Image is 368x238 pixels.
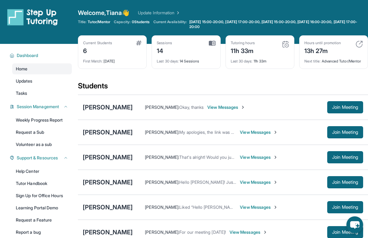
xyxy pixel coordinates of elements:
[273,180,278,185] img: Chevron-Right
[332,130,358,134] span: Join Meeting
[179,105,204,110] span: Okay, thanks
[240,105,245,110] img: Chevron-Right
[14,104,68,110] button: Session Management
[174,10,180,16] img: Chevron Right
[327,201,363,213] button: Join Meeting
[132,20,150,24] span: 0 Students
[207,104,245,110] span: View Messages
[12,127,72,138] a: Request a Sub
[17,155,58,161] span: Support & Resources
[12,178,72,189] a: Tutor Handbook
[88,20,110,24] span: Tutor/Mentor
[138,10,180,16] a: Update Information
[327,151,363,163] button: Join Meeting
[304,41,341,45] div: Hours until promotion
[14,52,68,59] button: Dashboard
[273,205,278,210] img: Chevron-Right
[145,155,179,160] span: [PERSON_NAME] :
[145,204,179,210] span: [PERSON_NAME] :
[230,229,268,235] span: View Messages
[231,59,253,63] span: Last 30 days :
[145,130,179,135] span: [PERSON_NAME] :
[83,45,112,55] div: 6
[83,153,133,162] div: [PERSON_NAME]
[346,216,363,233] button: chat-button
[157,45,172,55] div: 14
[240,129,278,135] span: View Messages
[304,55,363,64] div: Advanced Tutor/Mentor
[332,180,358,184] span: Join Meeting
[83,103,133,112] div: [PERSON_NAME]
[153,20,187,29] span: Current Availability:
[189,20,367,29] span: [DATE] 15:00-20:00, [DATE] 17:00-20:00, [DATE] 15:00-20:00, [DATE] 16:00-20:00, [DATE] 17:00-20:00
[240,204,278,210] span: View Messages
[157,55,215,64] div: 14 Sessions
[145,105,179,110] span: [PERSON_NAME] :
[273,155,278,160] img: Chevron-Right
[16,78,33,84] span: Updates
[17,52,38,59] span: Dashboard
[12,202,72,213] a: Learning Portal Demo
[12,166,72,177] a: Help Center
[14,155,68,161] button: Support & Resources
[332,155,358,159] span: Join Meeting
[327,176,363,188] button: Join Meeting
[209,41,216,46] img: card
[12,76,72,87] a: Updates
[78,20,86,24] span: Title:
[327,101,363,113] button: Join Meeting
[231,55,289,64] div: 11h 33m
[240,179,278,185] span: View Messages
[332,105,358,109] span: Join Meeting
[188,20,368,29] a: [DATE] 15:00-20:00, [DATE] 17:00-20:00, [DATE] 15:00-20:00, [DATE] 16:00-20:00, [DATE] 17:00-20:00
[83,41,112,45] div: Current Students
[83,128,133,137] div: [PERSON_NAME]
[83,203,133,211] div: [PERSON_NAME]
[83,178,133,186] div: [PERSON_NAME]
[157,41,172,45] div: Sessions
[16,66,27,72] span: Home
[273,130,278,135] img: Chevron-Right
[83,55,142,64] div: [DATE]
[240,154,278,160] span: View Messages
[231,41,255,45] div: Tutoring hours
[78,9,129,17] span: Welcome, Tiana 👋
[231,45,255,55] div: 11h 33m
[157,59,179,63] span: Last 30 days :
[12,63,72,74] a: Home
[327,126,363,138] button: Join Meeting
[16,90,27,96] span: Tasks
[114,20,131,24] span: Capacity:
[12,190,72,201] a: Sign Up for Office Hours
[12,88,72,99] a: Tasks
[179,229,226,235] span: For our meeting [DATE]!
[145,179,179,185] span: [PERSON_NAME] :
[145,229,179,235] span: [PERSON_NAME] :
[83,59,103,63] span: First Match :
[12,139,72,150] a: Volunteer as a sub
[12,215,72,226] a: Request a Feature
[12,227,72,238] a: Report a bug
[332,205,358,209] span: Join Meeting
[12,115,72,126] a: Weekly Progress Report
[78,81,368,94] div: Students
[263,230,268,235] img: Chevron-Right
[304,45,341,55] div: 13h 27m
[282,41,289,48] img: card
[7,9,58,26] img: logo
[83,228,133,236] div: [PERSON_NAME]
[17,104,59,110] span: Session Management
[332,230,358,234] span: Join Meeting
[356,41,363,48] img: card
[136,41,142,45] img: card
[304,59,321,63] span: Next title :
